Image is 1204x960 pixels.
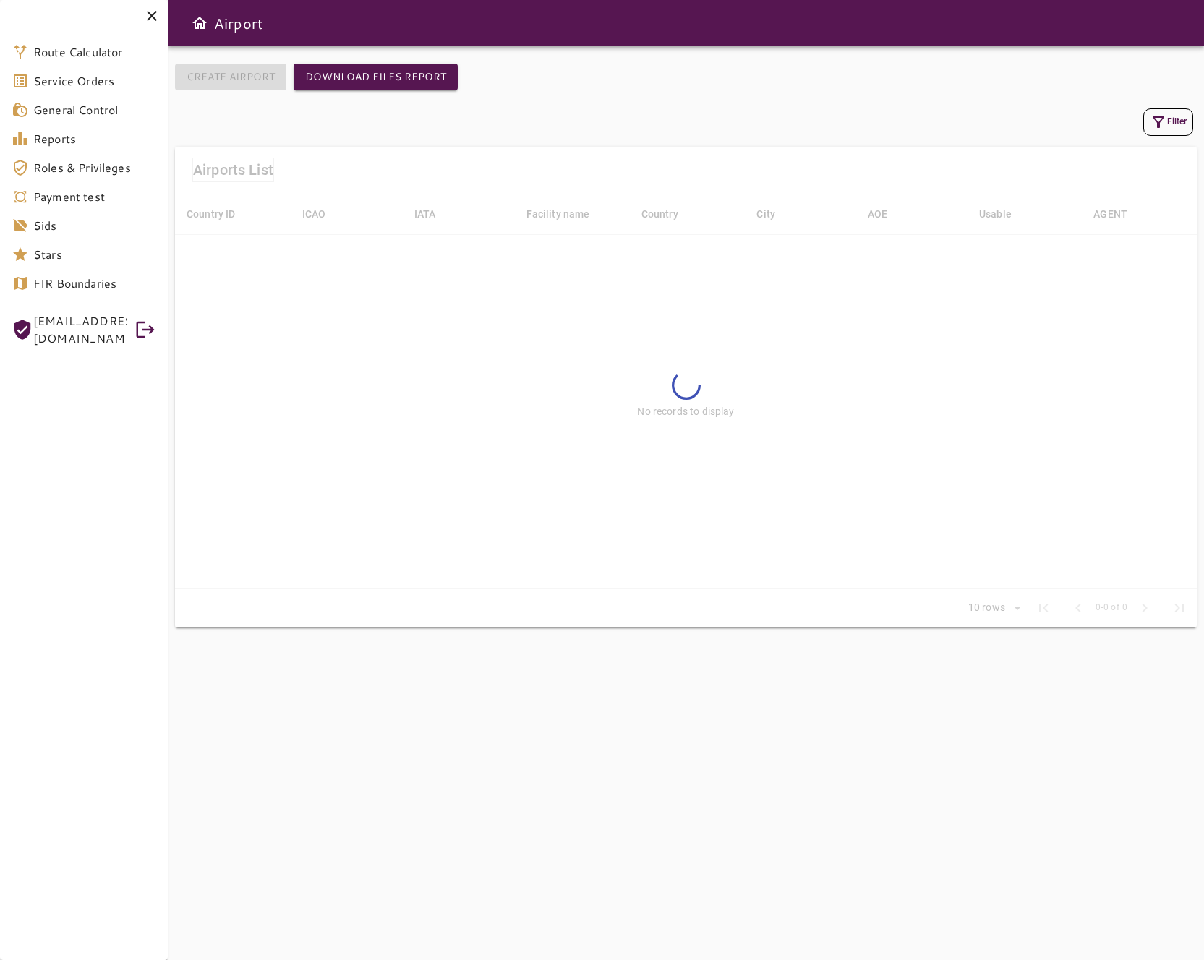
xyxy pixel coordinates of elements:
[33,217,156,234] span: Sids
[33,43,156,61] span: Route Calculator
[214,12,263,35] h6: Airport
[33,246,156,263] span: Stars
[294,64,458,90] button: Download Files Report
[1143,108,1193,136] button: Filter
[33,188,156,205] span: Payment test
[185,9,214,38] button: Open drawer
[33,159,156,176] span: Roles & Privileges
[33,275,156,292] span: FIR Boundaries
[33,130,156,147] span: Reports
[33,312,127,347] span: [EMAIL_ADDRESS][DOMAIN_NAME]
[33,72,156,90] span: Service Orders
[33,101,156,119] span: General Control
